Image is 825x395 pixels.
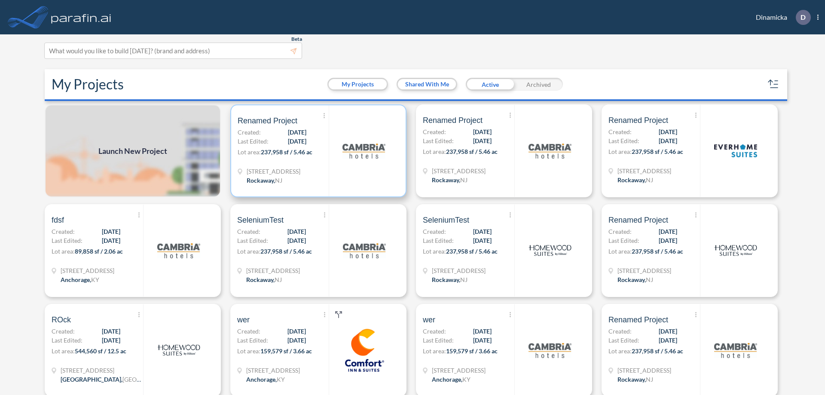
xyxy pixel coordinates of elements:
span: Created: [423,127,446,136]
span: Last Edited: [237,336,268,345]
span: [DATE] [473,127,492,136]
span: fdsf [52,215,64,225]
span: NJ [646,276,653,283]
span: Last Edited: [237,236,268,245]
div: Rockaway, NJ [617,275,653,284]
span: 237,958 sf / 5.46 ac [446,248,498,255]
span: Created: [608,127,632,136]
span: NJ [460,176,467,184]
span: 321 Mt Hope Ave [432,166,486,175]
span: 159,579 sf / 3.66 ac [260,347,312,355]
span: Lot area: [238,148,261,156]
span: Launch New Project [98,145,167,157]
span: [DATE] [659,136,677,145]
span: [DATE] [659,227,677,236]
div: Rockaway, NJ [617,375,653,384]
span: Created: [608,227,632,236]
img: logo [49,9,113,26]
span: Anchorage , [61,276,91,283]
span: Created: [608,327,632,336]
span: [DATE] [287,236,306,245]
button: sort [767,77,780,91]
span: Lot area: [423,347,446,355]
span: [GEOGRAPHIC_DATA] [122,376,184,383]
span: NJ [646,176,653,184]
span: Last Edited: [608,136,639,145]
span: Created: [52,327,75,336]
span: Lot area: [237,248,260,255]
span: Renamed Project [423,115,483,126]
img: logo [714,229,757,272]
span: 13835 Beaumont Hwy [61,366,142,375]
span: [DATE] [287,227,306,236]
span: [GEOGRAPHIC_DATA] , [61,376,122,383]
span: [DATE] [288,128,306,137]
div: Anchorage, KY [61,275,99,284]
div: Rockaway, NJ [432,175,467,184]
img: logo [342,129,385,172]
img: logo [529,129,571,172]
span: [DATE] [102,327,120,336]
span: 321 Mt Hope Ave [246,266,300,275]
span: Lot area: [608,347,632,355]
div: Active [466,78,514,91]
span: 89,858 sf / 2.06 ac [75,248,123,255]
span: Lot area: [52,347,75,355]
button: Shared With Me [398,79,456,89]
span: [DATE] [659,327,677,336]
a: Launch New Project [45,104,221,197]
span: SeleniumTest [237,215,284,225]
span: [DATE] [659,127,677,136]
div: Anchorage, KY [246,375,285,384]
span: Anchorage , [246,376,277,383]
span: Lot area: [608,248,632,255]
a: Renamed ProjectCreated:[DATE]Last Edited:[DATE]Lot area:237,958 sf / 5.46 ac[STREET_ADDRESS]Rocka... [598,204,784,297]
span: KY [277,376,285,383]
span: 321 Mt Hope Ave [247,167,300,176]
span: Lot area: [237,347,260,355]
span: 159,579 sf / 3.66 ac [446,347,498,355]
span: SeleniumTest [423,215,469,225]
span: [DATE] [287,327,306,336]
span: [DATE] [473,327,492,336]
span: Rockaway , [246,276,275,283]
span: Lot area: [608,148,632,155]
span: [DATE] [102,227,120,236]
span: Rockaway , [247,177,275,184]
span: Renamed Project [608,315,668,325]
span: Anchorage , [432,376,462,383]
span: 237,958 sf / 5.46 ac [632,347,683,355]
span: Lot area: [423,148,446,155]
span: ROck [52,315,71,325]
span: 1790 Evergreen Rd [432,366,486,375]
div: Rockaway, NJ [432,275,467,284]
span: Rockaway , [432,176,460,184]
span: 237,958 sf / 5.46 ac [446,148,498,155]
img: logo [343,329,386,372]
a: Renamed ProjectCreated:[DATE]Last Edited:[DATE]Lot area:237,958 sf / 5.46 ac[STREET_ADDRESS]Rocka... [412,104,598,197]
span: 1790 Evergreen Rd [246,366,300,375]
span: 237,958 sf / 5.46 ac [632,148,683,155]
span: NJ [460,276,467,283]
span: 321 Mt Hope Ave [432,266,486,275]
span: [DATE] [473,227,492,236]
span: KY [462,376,471,383]
span: KY [91,276,99,283]
img: logo [529,329,571,372]
img: add [45,104,221,197]
span: Last Edited: [52,236,82,245]
span: Rockaway , [617,276,646,283]
span: [DATE] [102,336,120,345]
a: fdsfCreated:[DATE]Last Edited:[DATE]Lot area:89,858 sf / 2.06 ac[STREET_ADDRESS]Anchorage,KYlogo [41,204,227,297]
img: logo [714,129,757,172]
span: Rockaway , [617,376,646,383]
span: 321 Mt Hope Ave [617,166,671,175]
h2: My Projects [52,76,124,92]
span: Last Edited: [423,136,454,145]
span: Created: [423,327,446,336]
img: logo [529,229,571,272]
span: [DATE] [659,336,677,345]
span: Rockaway , [432,276,460,283]
span: 544,560 sf / 12.5 ac [75,347,126,355]
div: Archived [514,78,563,91]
